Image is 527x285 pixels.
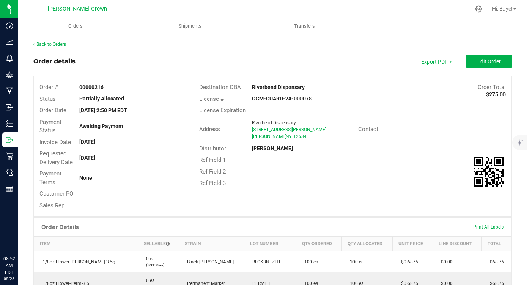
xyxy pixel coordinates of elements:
[244,237,296,251] th: Lot Number
[39,84,58,91] span: Order #
[293,134,307,139] span: 12534
[168,23,212,30] span: Shipments
[138,237,179,251] th: Sellable
[252,96,312,102] strong: OCM-CUARD-24-000078
[79,96,124,102] strong: Partially Allocated
[142,256,155,262] span: 0 ea
[39,107,66,114] span: Order Date
[58,23,93,30] span: Orders
[6,169,13,176] inline-svg: Call Center
[79,155,95,161] strong: [DATE]
[39,139,71,146] span: Invoice Date
[39,170,61,186] span: Payment Terms
[296,237,341,251] th: Qty Ordered
[39,96,56,102] span: Status
[474,5,483,13] div: Manage settings
[179,237,244,251] th: Strain
[358,126,378,133] span: Contact
[433,237,481,251] th: Line Discount
[300,259,318,265] span: 100 ea
[249,259,281,265] span: BLCKRNTZHT
[252,127,326,132] span: [STREET_ADDRESS][PERSON_NAME]
[285,134,286,139] span: ,
[199,84,241,91] span: Destination DBA
[6,185,13,193] inline-svg: Reports
[22,223,31,232] iframe: Resource center unread badge
[48,6,107,12] span: [PERSON_NAME] Grown
[474,157,504,187] qrcode: 00000216
[252,134,286,139] span: [PERSON_NAME]
[33,57,76,66] div: Order details
[3,255,15,276] p: 08:52 AM EDT
[6,38,13,46] inline-svg: Analytics
[39,202,64,209] span: Sales Rep
[346,259,364,265] span: 100 ea
[6,152,13,160] inline-svg: Retail
[41,224,79,230] h1: Order Details
[39,259,115,265] span: 1/8oz Flower-[PERSON_NAME]-3.5g
[199,145,226,152] span: Distributor
[6,71,13,78] inline-svg: Grow
[6,136,13,144] inline-svg: Outbound
[477,58,501,64] span: Edit Order
[481,237,511,251] th: Total
[478,84,506,91] span: Order Total
[474,157,504,187] img: Scan me!
[39,190,73,197] span: Customer PO
[486,259,504,265] span: $68.75
[133,18,247,34] a: Shipments
[492,6,513,12] span: Hi, Baye!
[39,119,61,134] span: Payment Status
[466,55,512,68] button: Edit Order
[252,145,293,151] strong: [PERSON_NAME]
[33,42,66,47] a: Back to Orders
[397,259,418,265] span: $0.6875
[39,150,73,166] span: Requested Delivery Date
[142,278,155,283] span: 0 ea
[6,120,13,127] inline-svg: Inventory
[284,23,325,30] span: Transfers
[3,276,15,282] p: 08/25
[79,175,92,181] strong: None
[341,237,393,251] th: Qty Allocated
[199,157,226,163] span: Ref Field 1
[79,123,123,129] strong: Awaiting Payment
[183,259,234,265] span: Black [PERSON_NAME]
[199,126,220,133] span: Address
[437,259,453,265] span: $0.00
[142,262,174,268] p: (LOT: 0 ea)
[8,224,30,247] iframe: Resource center
[6,87,13,95] inline-svg: Manufacturing
[18,18,133,34] a: Orders
[199,168,226,175] span: Ref Field 2
[6,55,13,62] inline-svg: Monitoring
[413,55,459,68] li: Export PDF
[199,96,224,102] span: License #
[199,107,246,114] span: License Expiration
[79,139,95,145] strong: [DATE]
[393,237,433,251] th: Unit Price
[6,22,13,30] inline-svg: Dashboard
[247,18,362,34] a: Transfers
[252,84,305,90] strong: Riverbend Dispensary
[252,120,296,125] span: Riverbend Dispensary
[34,237,138,251] th: Item
[79,84,104,90] strong: 00000216
[199,180,226,186] span: Ref Field 3
[486,91,506,97] strong: $275.00
[6,103,13,111] inline-svg: Inbound
[79,107,127,113] strong: [DATE] 2:50 PM EDT
[473,224,504,230] span: Print All Labels
[286,134,292,139] span: NY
